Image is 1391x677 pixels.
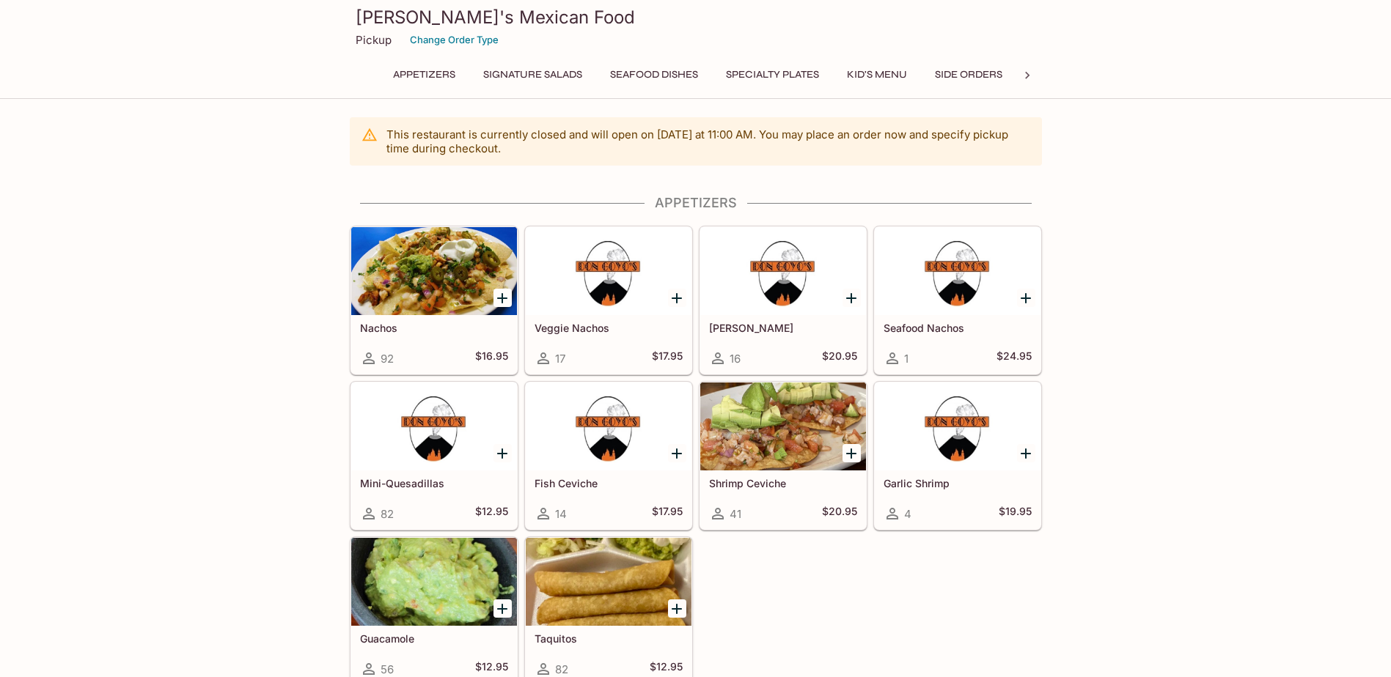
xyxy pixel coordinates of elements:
h5: Mini-Quesadillas [360,477,508,489]
button: Add Garlic Shrimp [1017,444,1035,462]
span: 92 [381,352,394,366]
button: Add Mini-Quesadillas [493,444,512,462]
button: Add Fajita Nachos [843,289,861,307]
h5: Guacamole [360,632,508,645]
div: Shrimp Ceviche [700,382,866,470]
h5: Taquitos [535,632,683,645]
a: Veggie Nachos17$17.95 [525,226,692,374]
span: 17 [555,352,565,366]
div: Seafood Nachos [875,227,1041,315]
h5: $16.95 [475,349,508,367]
h5: Shrimp Ceviche [709,477,857,489]
div: Fajita Nachos [700,227,866,315]
h5: $17.95 [652,349,683,367]
h5: Veggie Nachos [535,322,683,334]
span: 16 [730,352,741,366]
p: Pickup [356,33,392,47]
span: 41 [730,507,741,521]
span: 82 [555,662,568,676]
button: Kid's Menu [839,64,915,85]
button: Add Veggie Nachos [668,289,686,307]
a: Seafood Nachos1$24.95 [874,226,1041,374]
a: Garlic Shrimp4$19.95 [874,382,1041,530]
div: Fish Ceviche [526,382,691,470]
h5: Nachos [360,322,508,334]
p: This restaurant is currently closed and will open on [DATE] at 11:00 AM . You may place an order ... [386,127,1030,155]
a: Nachos92$16.95 [350,226,518,374]
div: Garlic Shrimp [875,382,1041,470]
button: Add Seafood Nachos [1017,289,1035,307]
button: Add Fish Ceviche [668,444,686,462]
a: Mini-Quesadillas82$12.95 [350,382,518,530]
h5: $24.95 [997,349,1032,367]
button: Seafood Dishes [602,64,706,85]
span: 1 [904,352,909,366]
h3: [PERSON_NAME]'s Mexican Food [356,6,1036,29]
h5: [PERSON_NAME] [709,322,857,334]
a: Shrimp Ceviche41$20.95 [700,382,867,530]
span: 56 [381,662,394,676]
h5: $19.95 [999,505,1032,522]
div: Veggie Nachos [526,227,691,315]
h5: Seafood Nachos [884,322,1032,334]
button: Add Shrimp Ceviche [843,444,861,462]
h5: Garlic Shrimp [884,477,1032,489]
button: Add Guacamole [493,599,512,618]
button: Specialty Plates [718,64,827,85]
div: Mini-Quesadillas [351,382,517,470]
h5: Fish Ceviche [535,477,683,489]
div: Taquitos [526,538,691,626]
button: Side Orders [927,64,1010,85]
h5: $12.95 [475,505,508,522]
button: Signature Salads [475,64,590,85]
span: 14 [555,507,567,521]
span: 4 [904,507,911,521]
button: Add Taquitos [668,599,686,618]
h5: $20.95 [822,349,857,367]
span: 82 [381,507,394,521]
a: Fish Ceviche14$17.95 [525,382,692,530]
button: Appetizers [385,64,463,85]
button: Change Order Type [403,29,505,51]
div: Nachos [351,227,517,315]
button: Add Nachos [493,289,512,307]
h5: $20.95 [822,505,857,522]
h4: Appetizers [350,195,1042,211]
h5: $17.95 [652,505,683,522]
div: Guacamole [351,538,517,626]
a: [PERSON_NAME]16$20.95 [700,226,867,374]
